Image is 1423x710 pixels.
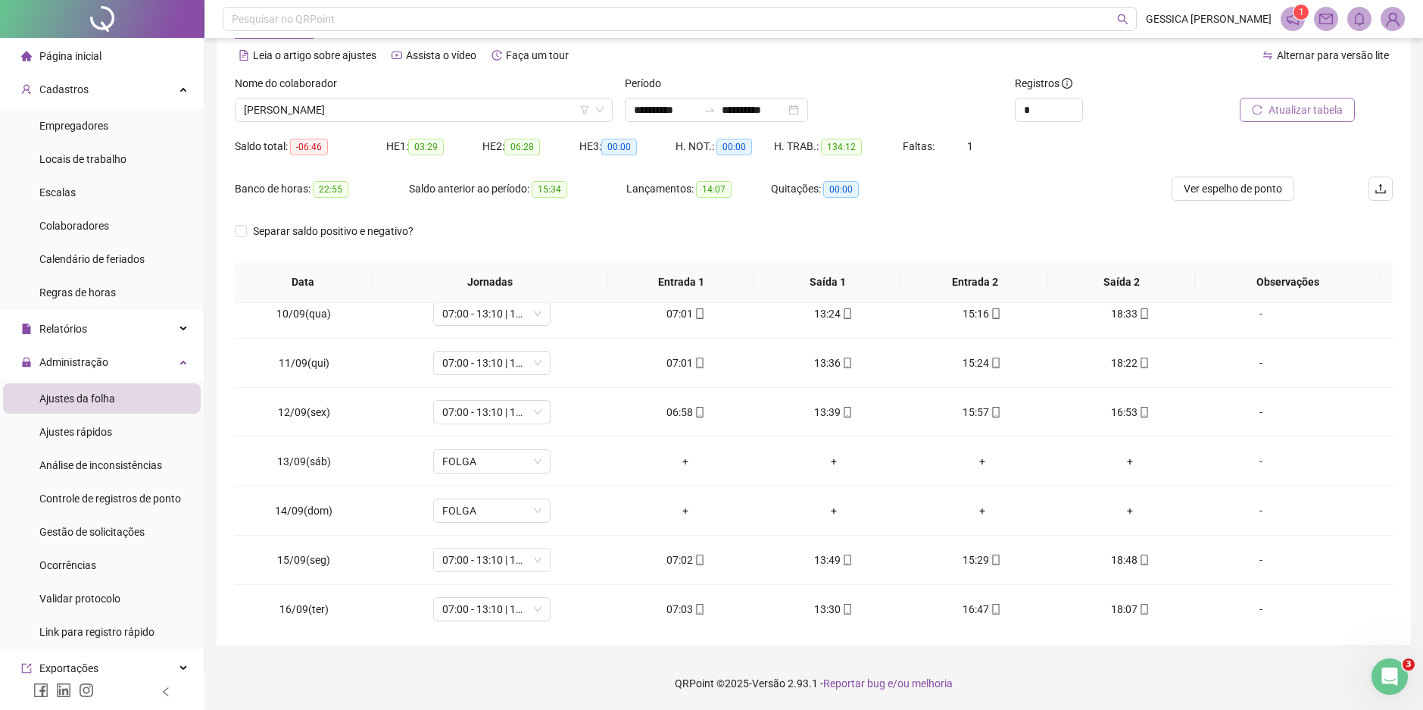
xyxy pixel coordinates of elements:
span: mobile [989,308,1001,319]
div: + [1069,502,1193,519]
span: mobile [693,358,705,368]
span: file [21,324,32,334]
span: Assista o vídeo [406,49,476,61]
span: GESSICA [PERSON_NAME] [1146,11,1272,27]
span: 07:00 - 13:10 | 15:10 - 18:00 [442,302,541,325]
div: Quitações: [771,180,916,198]
span: Registros [1015,75,1072,92]
div: H. NOT.: [676,138,774,155]
span: mobile [1137,407,1150,418]
div: - [1216,453,1306,470]
span: 16/09(ter) [279,603,329,615]
iframe: Intercom live chat [1372,658,1408,695]
div: 07:02 [623,552,747,568]
span: mobile [841,308,853,319]
span: left [161,687,171,697]
div: - [1216,305,1306,322]
span: Alternar para versão lite [1277,49,1389,61]
span: 1 [1299,7,1304,17]
span: mobile [693,555,705,565]
span: bell [1353,12,1366,26]
span: file-text [239,50,249,61]
span: Ver espelho de ponto [1184,180,1282,197]
span: mobile [841,604,853,615]
div: Lançamentos: [626,180,771,198]
sup: 1 [1293,5,1309,20]
div: 16:53 [1069,404,1193,421]
span: 3 [1403,658,1415,671]
span: 07:00 - 13:10 | 15:10 - 17:00 [442,401,541,424]
div: + [920,453,1044,470]
div: - [1216,601,1306,618]
span: Atualizar tabela [1269,102,1343,118]
span: Escalas [39,186,76,199]
span: Faltas: [903,140,937,152]
span: Administração [39,356,108,368]
span: linkedin [56,683,71,698]
span: mobile [1137,604,1150,615]
span: Análise de inconsistências [39,459,162,471]
span: mobile [989,555,1001,565]
span: mobile [989,604,1001,615]
label: Período [625,75,671,92]
footer: QRPoint © 2025 - 2.93.1 - [204,657,1423,710]
span: search [1117,14,1128,25]
img: 72101 [1381,8,1404,30]
span: Validar protocolo [39,593,120,605]
span: 134:12 [821,139,862,155]
span: mail [1319,12,1333,26]
span: 07:00 - 13:10 | 15:10 - 18:00 [442,352,541,374]
div: 18:33 [1069,305,1193,322]
span: history [491,50,502,61]
span: user-add [21,84,32,95]
span: mobile [841,555,853,565]
span: -06:46 [290,139,328,155]
button: Atualizar tabela [1240,98,1355,122]
div: - [1216,355,1306,371]
span: Separar saldo positivo e negativo? [247,223,420,239]
div: + [920,502,1044,519]
span: Reportar bug e/ou melhoria [823,677,953,690]
th: Saída 1 [754,261,901,303]
span: mobile [841,358,853,368]
div: + [772,502,896,519]
span: home [21,51,32,61]
div: 15:24 [920,355,1044,371]
th: Data [235,261,372,303]
span: Observações [1207,274,1369,290]
span: 14:07 [696,181,732,198]
span: 00:00 [601,139,637,155]
span: 14/09(dom) [275,505,332,517]
div: 18:48 [1069,552,1193,568]
div: 18:07 [1069,601,1193,618]
span: 15:34 [532,181,567,198]
div: 13:49 [772,552,896,568]
div: 13:39 [772,404,896,421]
span: mobile [989,407,1001,418]
span: 07:00 - 13:10 | 15:10 - 18:00 [442,549,541,571]
span: 06:28 [504,139,540,155]
th: Entrada 1 [608,261,755,303]
span: swap-right [704,104,716,116]
div: + [772,453,896,470]
span: mobile [841,407,853,418]
span: reload [1252,105,1262,115]
span: swap [1262,50,1273,61]
span: Exportações [39,662,98,674]
th: Jornadas [372,261,608,303]
div: 07:01 [623,305,747,322]
div: 18:22 [1069,355,1193,371]
span: FOLGA [442,450,541,473]
div: + [1069,453,1193,470]
span: Relatórios [39,323,87,335]
div: 07:01 [623,355,747,371]
span: mobile [693,604,705,615]
span: facebook [33,683,48,698]
div: Saldo total: [235,138,386,155]
span: Leia o artigo sobre ajustes [253,49,376,61]
span: lock [21,357,32,368]
div: 07:03 [623,601,747,618]
span: instagram [79,683,94,698]
span: upload [1375,183,1387,195]
label: Nome do colaborador [235,75,347,92]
